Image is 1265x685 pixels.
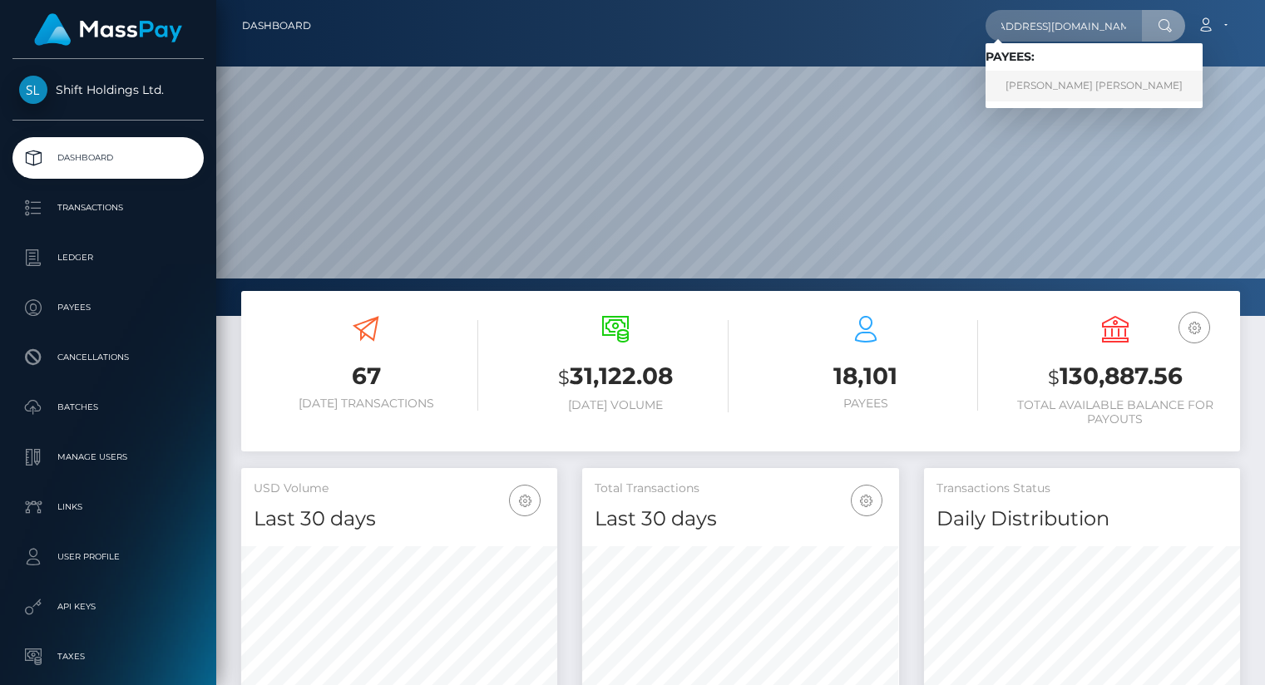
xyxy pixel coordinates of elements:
[12,387,204,428] a: Batches
[12,586,204,628] a: API Keys
[754,397,978,411] h6: Payees
[254,360,478,392] h3: 67
[12,486,204,528] a: Links
[12,187,204,229] a: Transactions
[254,505,545,534] h4: Last 30 days
[19,295,197,320] p: Payees
[595,480,886,497] h5: Total Transactions
[754,360,978,392] h3: 18,101
[12,536,204,578] a: User Profile
[936,480,1228,497] h5: Transactions Status
[19,195,197,220] p: Transactions
[254,397,478,411] h6: [DATE] Transactions
[19,545,197,569] p: User Profile
[1003,360,1228,394] h3: 130,887.56
[503,398,728,412] h6: [DATE] Volume
[19,594,197,619] p: API Keys
[19,445,197,470] p: Manage Users
[19,395,197,420] p: Batches
[19,495,197,520] p: Links
[595,505,886,534] h4: Last 30 days
[12,82,204,97] span: Shift Holdings Ltd.
[558,366,570,389] small: $
[12,137,204,179] a: Dashboard
[503,360,728,394] h3: 31,122.08
[19,245,197,270] p: Ledger
[986,50,1203,64] h6: Payees:
[936,505,1228,534] h4: Daily Distribution
[19,644,197,669] p: Taxes
[19,76,47,104] img: Shift Holdings Ltd.
[242,8,311,43] a: Dashboard
[986,10,1142,42] input: Search...
[12,337,204,378] a: Cancellations
[1048,366,1060,389] small: $
[986,71,1203,101] a: [PERSON_NAME] [PERSON_NAME]
[19,145,197,170] p: Dashboard
[1003,398,1228,426] h6: Total Available Balance for Payouts
[19,345,197,370] p: Cancellations
[254,480,545,497] h5: USD Volume
[12,436,204,478] a: Manage Users
[34,13,182,46] img: MassPay Logo
[12,287,204,328] a: Payees
[12,237,204,278] a: Ledger
[12,636,204,678] a: Taxes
